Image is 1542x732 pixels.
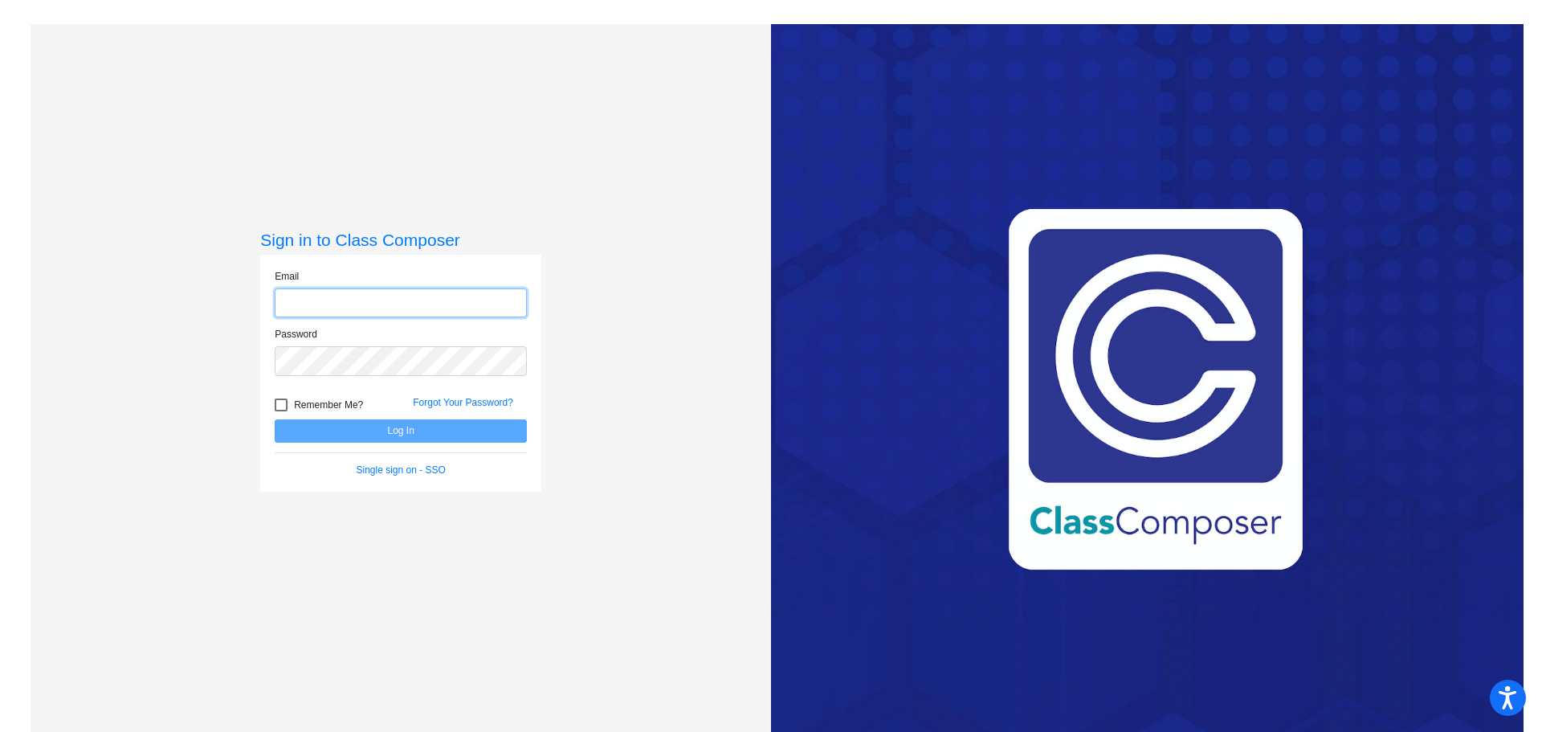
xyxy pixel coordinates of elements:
label: Password [275,327,317,341]
a: Single sign on - SSO [357,464,446,476]
h3: Sign in to Class Composer [260,230,541,250]
label: Email [275,269,299,284]
span: Remember Me? [294,395,363,415]
button: Log In [275,419,527,443]
a: Forgot Your Password? [413,397,513,408]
